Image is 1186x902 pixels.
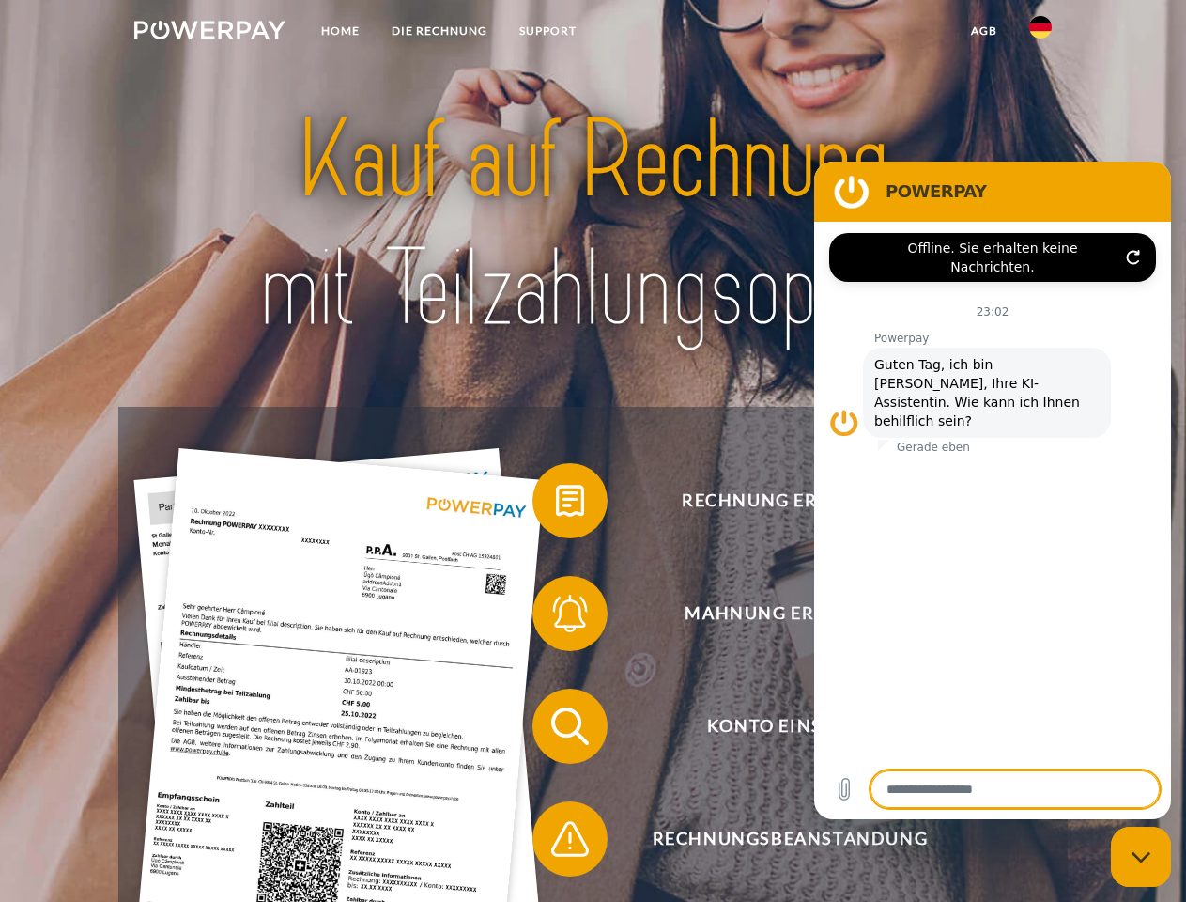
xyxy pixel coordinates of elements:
[547,816,593,863] img: qb_warning.svg
[560,463,1020,538] span: Rechnung erhalten?
[955,14,1013,48] a: agb
[532,801,1021,877] button: Rechnungsbeanstandung
[1029,16,1052,39] img: de
[376,14,503,48] a: DIE RECHNUNG
[532,576,1021,651] button: Mahnung erhalten?
[547,703,593,750] img: qb_search.svg
[560,689,1020,764] span: Konto einsehen
[547,477,593,524] img: qb_bill.svg
[560,576,1020,651] span: Mahnung erhalten?
[532,689,1021,764] button: Konto einsehen
[1111,827,1171,887] iframe: Schaltfläche zum Öffnen des Messaging-Fensters; Konversation läuft
[134,21,285,39] img: logo-powerpay-white.svg
[547,590,593,637] img: qb_bell.svg
[503,14,593,48] a: SUPPORT
[532,463,1021,538] button: Rechnung erhalten?
[179,90,1007,360] img: title-powerpay_de.svg
[305,14,376,48] a: Home
[560,801,1020,877] span: Rechnungsbeanstandung
[814,162,1171,819] iframe: Messaging-Fenster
